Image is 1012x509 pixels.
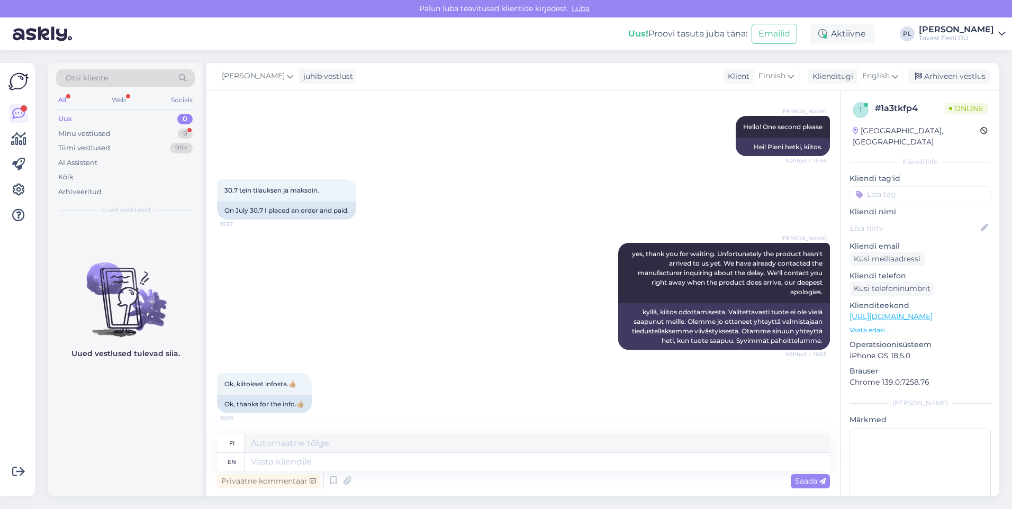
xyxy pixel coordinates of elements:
[8,71,29,92] img: Askly Logo
[58,187,102,197] div: Arhiveeritud
[752,24,797,44] button: Emailid
[900,26,915,41] div: PL
[810,24,874,43] div: Aktiivne
[170,143,193,153] div: 99+
[850,350,991,361] p: iPhone OS 18.5.0
[785,157,827,165] span: Nähtud ✓ 15:45
[850,173,991,184] p: Kliendi tag'id
[850,206,991,217] p: Kliendi nimi
[217,474,320,488] div: Privaatne kommentaar
[217,395,312,413] div: Ok, thanks for the info.👍🏼
[850,241,991,252] p: Kliendi email
[101,205,150,215] span: Uued vestlused
[220,414,260,422] span: 16:05
[71,348,180,359] p: Uued vestlused tulevad siia.
[58,129,111,139] div: Minu vestlused
[860,106,862,114] span: 1
[850,222,979,234] input: Lisa nimi
[229,434,234,452] div: fi
[919,34,994,42] div: Tavast Eesti OÜ
[850,281,935,296] div: Küsi telefoninumbrit
[850,252,925,266] div: Küsi meiliaadressi
[48,243,203,339] img: No chats
[632,250,824,296] span: yes, thank you for waiting. Unfortunately the product hasn't arrived to us yet. We have already c...
[795,476,826,486] span: Saada
[785,350,827,358] span: Nähtud ✓ 16:05
[945,103,988,114] span: Online
[758,70,785,82] span: Finnish
[853,125,980,148] div: [GEOGRAPHIC_DATA], [GEOGRAPHIC_DATA]
[628,29,648,39] b: Uus!
[177,114,193,124] div: 0
[58,172,74,183] div: Kõik
[299,71,353,82] div: juhib vestlust
[58,114,72,124] div: Uus
[781,234,827,242] span: [PERSON_NAME]
[850,312,933,321] a: [URL][DOMAIN_NAME]
[222,70,285,82] span: [PERSON_NAME]
[908,69,990,84] div: Arhiveeri vestlus
[220,220,260,228] span: 15:57
[850,366,991,377] p: Brauser
[217,202,356,220] div: On July 30.7 I placed an order and paid.
[850,339,991,350] p: Operatsioonisüsteem
[850,414,991,425] p: Märkmed
[58,158,97,168] div: AI Assistent
[781,107,827,115] span: [PERSON_NAME]
[808,71,853,82] div: Klienditugi
[850,186,991,202] input: Lisa tag
[875,102,945,115] div: # 1a3tkfp4
[850,325,991,335] p: Vaata edasi ...
[850,157,991,167] div: Kliendi info
[568,4,593,13] span: Luba
[178,129,193,139] div: 9
[743,123,823,131] span: Hello! One second please
[850,377,991,388] p: Chrome 139.0.7258.76
[618,303,830,350] div: kyllä, kiitos odottamisesta. Valitettavasti tuote ei ole vielä saapunut meille. Olemme jo ottanee...
[850,398,991,408] div: [PERSON_NAME]
[224,380,296,388] span: Ok, kiitokset infosta.👍🏼
[110,93,128,107] div: Web
[224,186,319,194] span: 30.7 tein tilauksen ja maksoin.
[56,93,68,107] div: All
[736,138,830,156] div: Hei! Pieni hetki, kiitos.
[919,25,1006,42] a: [PERSON_NAME]Tavast Eesti OÜ
[850,300,991,311] p: Klienditeekond
[58,143,110,153] div: Tiimi vestlused
[228,453,236,471] div: en
[724,71,749,82] div: Klient
[66,72,108,84] span: Otsi kliente
[862,70,890,82] span: English
[628,28,747,40] div: Proovi tasuta juba täna:
[919,25,994,34] div: [PERSON_NAME]
[850,270,991,281] p: Kliendi telefon
[169,93,195,107] div: Socials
